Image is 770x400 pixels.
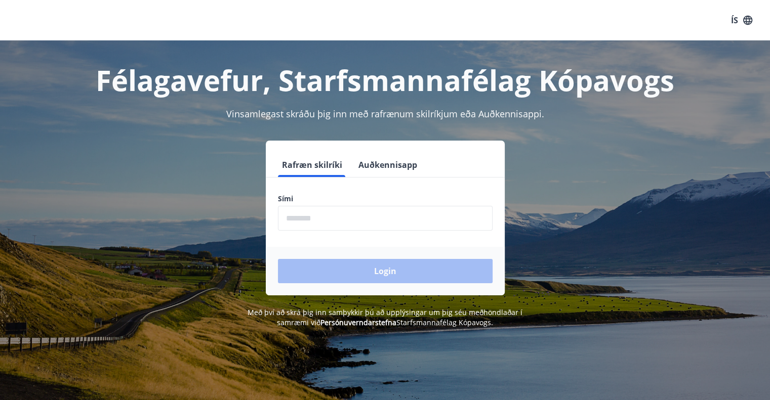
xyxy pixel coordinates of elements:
[33,61,738,99] h1: Félagavefur, Starfsmannafélag Kópavogs
[278,153,346,177] button: Rafræn skilríki
[354,153,421,177] button: Auðkennisapp
[725,11,758,29] button: ÍS
[320,318,396,327] a: Persónuverndarstefna
[226,108,544,120] span: Vinsamlegast skráðu þig inn með rafrænum skilríkjum eða Auðkennisappi.
[278,194,493,204] label: Sími
[248,307,522,327] span: Með því að skrá þig inn samþykkir þú að upplýsingar um þig séu meðhöndlaðar í samræmi við Starfsm...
